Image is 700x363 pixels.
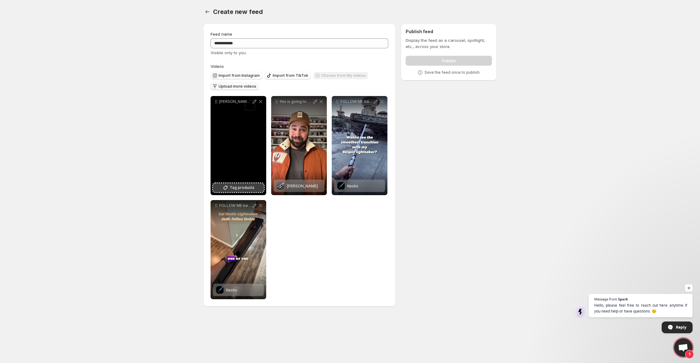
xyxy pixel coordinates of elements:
[332,96,387,195] div: FOLLOW ME beastlyappetite Smooth transition with my bespinsabers Kestis LightsaberKestisKestis
[216,286,224,294] img: Kestis
[213,183,264,192] button: Tag products
[406,28,492,35] h2: Publish feed
[211,72,262,79] button: Import from Instagram
[337,182,345,190] img: Kestis
[211,83,259,90] button: Upload more videos
[676,322,686,333] span: Reply
[594,302,687,314] span: Hello, please feel free to reach out here anytime if you need help or have questions. 😊
[287,183,318,188] span: [PERSON_NAME]
[271,96,327,195] div: this is going to be the perfect hilt for my [DATE] costume thank you for sharing the saberEzra[PE...
[219,84,256,89] span: Upload more videos
[347,183,358,188] span: Kestis
[230,185,254,191] span: Tag products
[406,37,492,50] p: Display the feed as a carousel, spotlight, etc., across your store.
[211,96,266,195] div: [PERSON_NAME] first hilt this is one of my favorite star wars collectibles i own replicated beauT...
[273,73,308,78] span: Import from TikTok
[674,338,693,357] div: Open chat
[211,200,266,299] div: FOLLOW ME beastlyappetite Im a bit a collector of lightsabers and let me just say THIS is a cool ...
[594,297,617,301] span: Message from
[211,64,224,69] span: Videos
[211,32,232,37] span: Feed name
[265,72,311,79] button: Import from TikTok
[425,70,480,75] p: Save the feed once to publish.
[277,182,284,190] img: Ezra
[340,99,373,104] p: FOLLOW ME beastlyappetite Smooth transition with my bespinsabers Kestis Lightsaber
[618,297,628,301] span: Spark
[226,287,237,292] span: Kestis
[219,99,251,104] p: [PERSON_NAME] first hilt this is one of my favorite star wars collectibles i own replicated beau
[685,350,694,359] span: 1
[203,7,212,16] button: Settings
[280,99,312,104] p: this is going to be the perfect hilt for my [DATE] costume thank you for sharing the saber
[219,73,260,78] span: Import from Instagram
[211,50,247,55] span: Visible only to you.
[219,203,251,208] p: FOLLOW ME beastlyappetite Im a bit a collector of lightsabers and let me just say THIS is a cool ...
[213,8,263,15] span: Create new feed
